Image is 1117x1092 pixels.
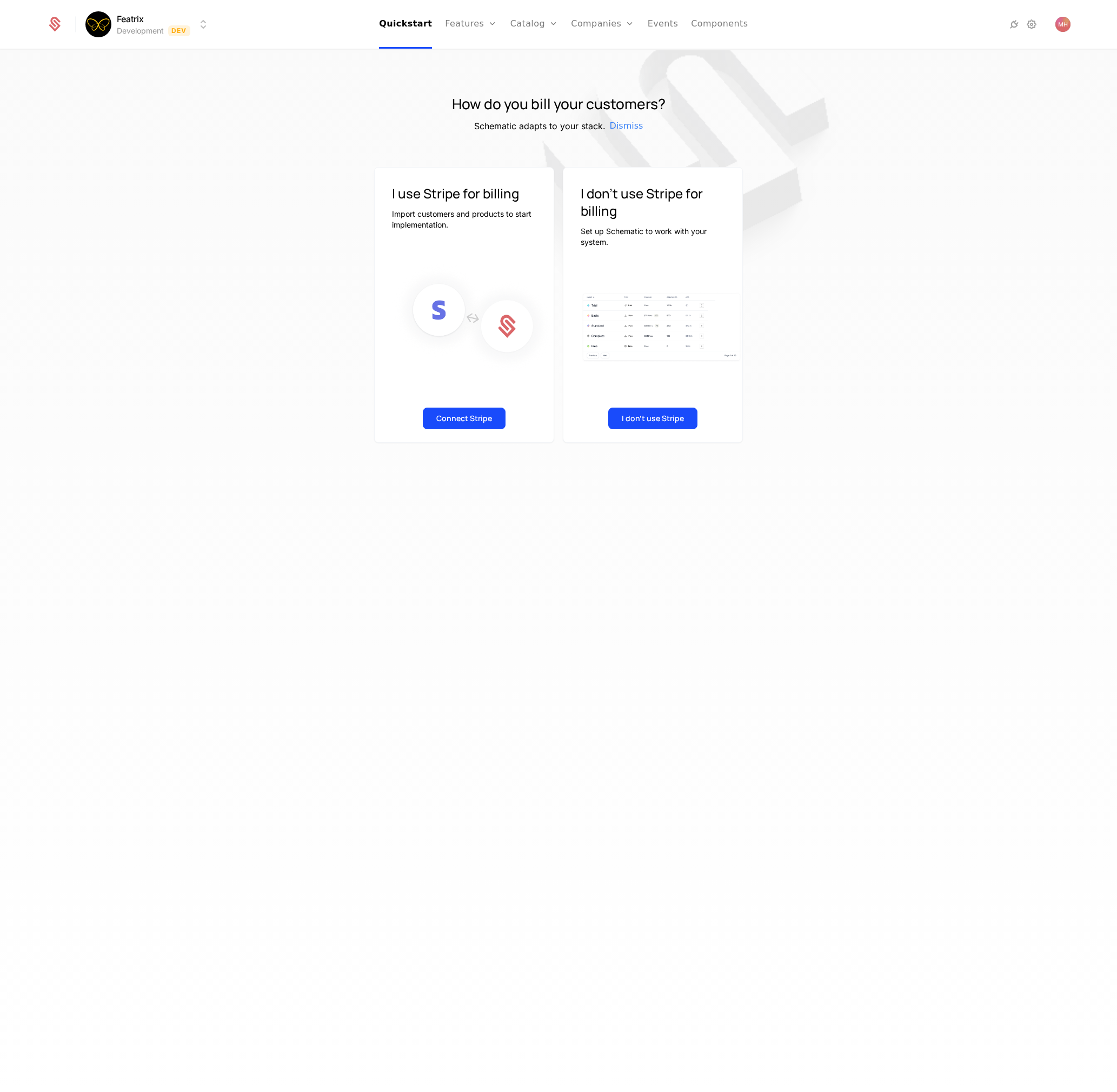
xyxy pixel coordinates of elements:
h5: Schematic adapts to your stack. [474,119,606,132]
span: Featrix [117,12,144,25]
span: Dev [168,25,190,36]
p: Set up Schematic to work with your system. [581,226,725,248]
p: Import customers and products to start implementation. [392,209,536,230]
button: Connect Stripe [423,408,506,429]
img: Connect Stripe to Schematic [392,264,554,374]
h3: I use Stripe for billing [392,185,536,202]
div: Development [117,25,164,36]
h3: I don't use Stripe for billing [581,185,725,219]
img: Featrix [85,11,111,37]
a: Integrations [1008,18,1021,31]
a: Settings [1025,18,1038,31]
button: Open user button [1055,17,1071,32]
h1: How do you bill your customers? [452,94,666,115]
img: mitch haile [1055,17,1071,32]
button: I don't use Stripe [608,408,697,429]
button: Select environment [89,12,210,36]
span: Dismiss [610,119,643,132]
img: Plan table [581,291,742,363]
